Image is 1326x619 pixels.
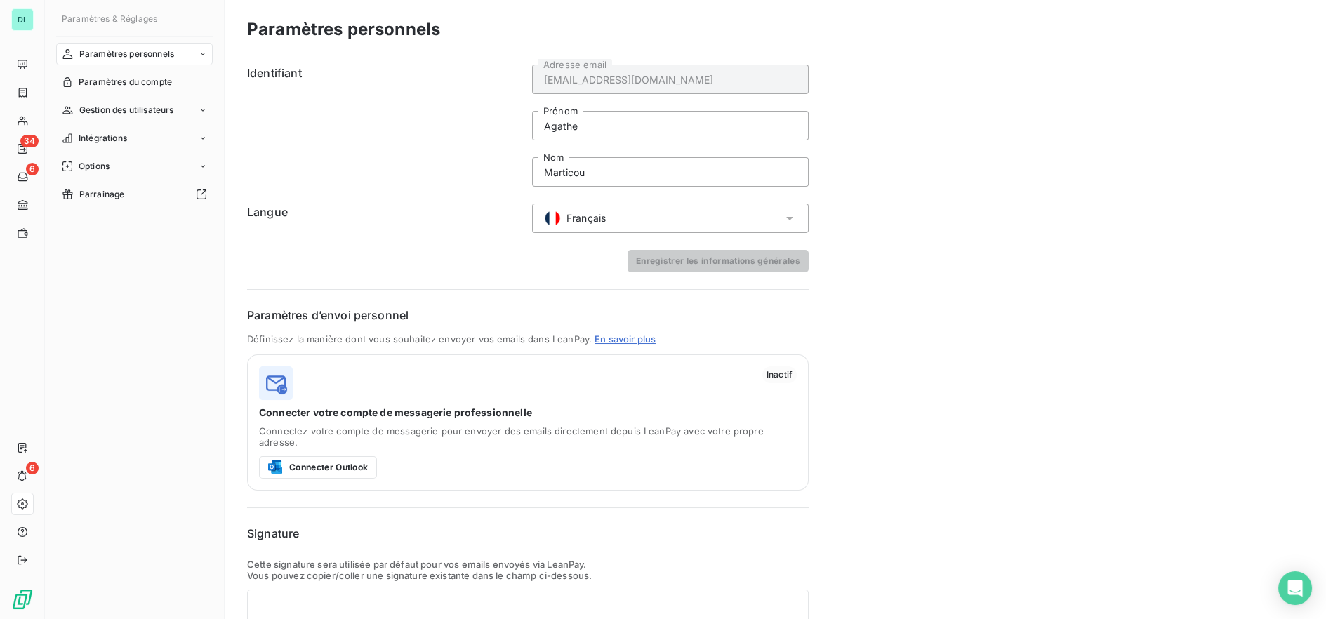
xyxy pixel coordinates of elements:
span: Définissez la manière dont vous souhaitez envoyer vos emails dans LeanPay. [247,333,592,345]
a: Paramètres du compte [56,71,213,93]
button: Enregistrer les informations générales [628,250,809,272]
span: 6 [26,462,39,474]
span: Connectez votre compte de messagerie pour envoyer des emails directement depuis LeanPay avec votr... [259,425,797,448]
span: Paramètres du compte [79,76,172,88]
h3: Paramètres personnels [247,17,440,42]
img: logo [259,366,293,400]
span: 6 [26,163,39,175]
a: En savoir plus [595,333,656,345]
div: DL [11,8,34,31]
h6: Signature [247,525,809,542]
h6: Paramètres d’envoi personnel [247,307,809,324]
h6: Langue [247,204,524,233]
span: Gestion des utilisateurs [79,104,174,117]
span: Connecter votre compte de messagerie professionnelle [259,406,797,420]
span: Parrainage [79,188,125,201]
span: Paramètres personnels [79,48,174,60]
a: Parrainage [56,183,213,206]
input: placeholder [532,157,809,187]
button: Connecter Outlook [259,456,377,479]
p: Cette signature sera utilisée par défaut pour vos emails envoyés via LeanPay. [247,559,809,570]
span: Options [79,160,110,173]
div: Open Intercom Messenger [1278,571,1312,605]
img: Logo LeanPay [11,588,34,611]
span: Français [566,211,606,225]
span: Paramètres & Réglages [62,13,157,24]
p: Vous pouvez copier/coller une signature existante dans le champ ci-dessous. [247,570,809,581]
span: 34 [20,135,39,147]
input: placeholder [532,65,809,94]
span: Inactif [762,366,797,383]
input: placeholder [532,111,809,140]
span: Intégrations [79,132,127,145]
h6: Identifiant [247,65,524,187]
